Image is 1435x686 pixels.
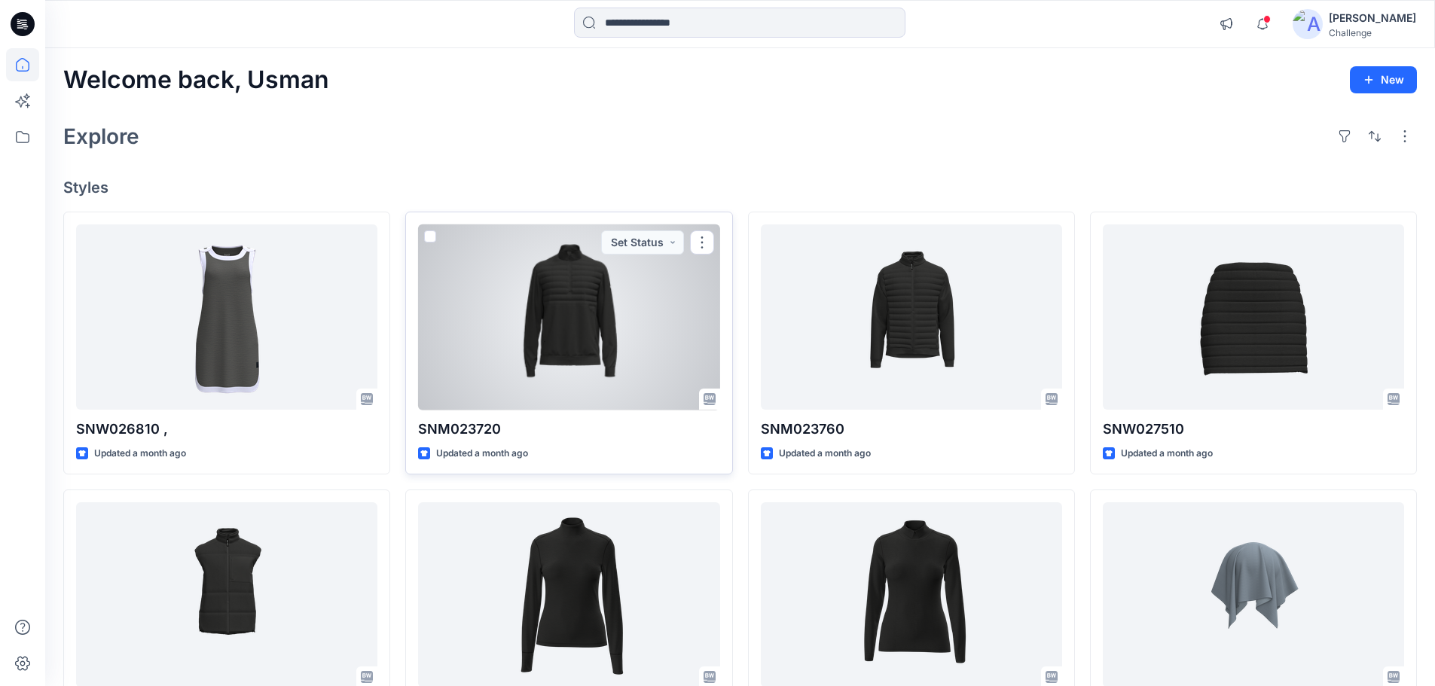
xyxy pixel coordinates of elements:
p: Updated a month ago [436,446,528,462]
h2: Explore [63,124,139,148]
a: SNW027510 [1103,224,1404,410]
img: avatar [1293,9,1323,39]
a: SNM023760 [761,224,1062,410]
h4: Styles [63,178,1417,197]
p: SNM023760 [761,419,1062,440]
h2: Welcome back, Usman [63,66,329,94]
p: Updated a month ago [94,446,186,462]
p: SNW026810 , [76,419,377,440]
a: SNW026810 , [76,224,377,410]
p: SNW027510 [1103,419,1404,440]
p: Updated a month ago [779,446,871,462]
p: Updated a month ago [1121,446,1213,462]
p: SNM023720 [418,419,719,440]
a: SNM023720 [418,224,719,410]
div: Challenge [1329,27,1416,38]
button: New [1350,66,1417,93]
div: [PERSON_NAME] [1329,9,1416,27]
